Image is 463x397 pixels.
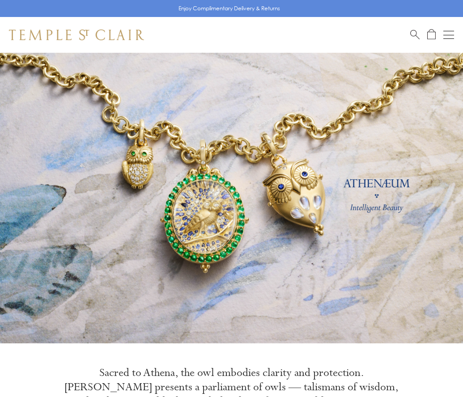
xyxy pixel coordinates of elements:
img: Temple St. Clair [9,30,144,40]
a: Open Shopping Bag [427,29,436,40]
p: Enjoy Complimentary Delivery & Returns [178,4,280,13]
a: Search [410,29,420,40]
button: Open navigation [443,30,454,40]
